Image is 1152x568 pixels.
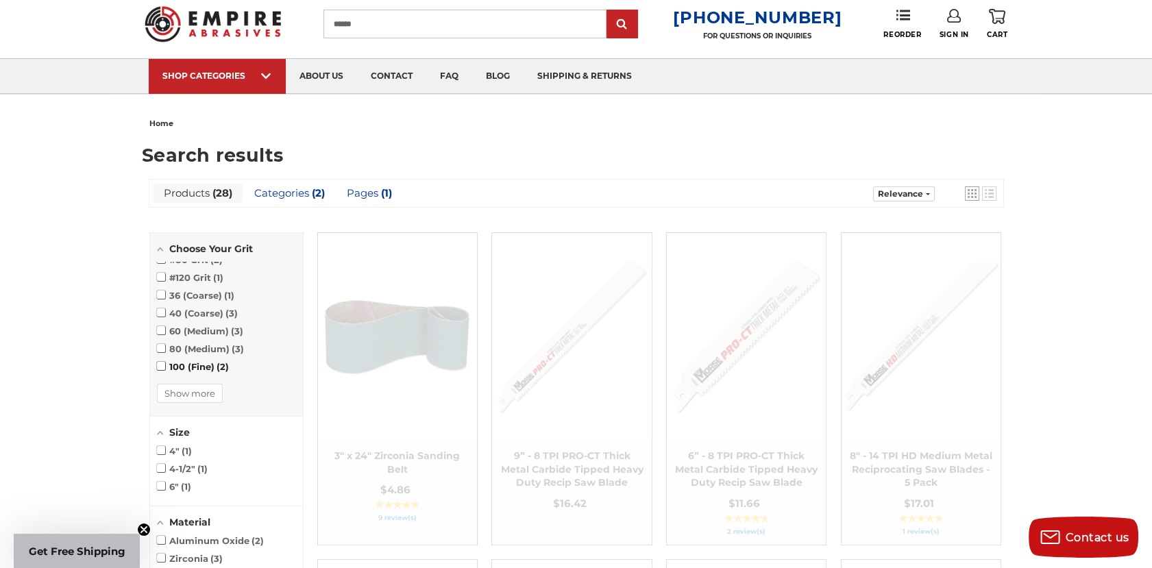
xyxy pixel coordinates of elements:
[182,445,192,456] span: 1
[1029,517,1138,558] button: Contact us
[157,553,223,564] span: Zirconia
[157,308,238,319] span: 40 (Coarse)
[231,325,243,336] span: 3
[286,59,357,94] a: about us
[217,361,229,372] span: 2
[982,186,996,201] a: View list mode
[965,186,979,201] a: View grid mode
[154,184,243,203] a: View Products Tab
[426,59,472,94] a: faq
[232,343,244,354] span: 3
[181,481,191,492] span: 1
[1066,531,1129,544] span: Contact us
[157,325,244,336] span: 60 (Medium)
[878,188,923,199] span: Relevance
[213,272,223,283] span: 1
[157,343,245,354] span: 80 (Medium)
[14,534,140,568] div: Get Free ShippingClose teaser
[169,516,210,528] span: Material
[157,384,223,403] div: Show more
[378,186,392,199] span: 1
[873,186,935,201] a: Sort options
[244,184,335,203] a: View Categories Tab
[309,186,325,199] span: 2
[210,186,232,199] span: 28
[29,545,125,558] span: Get Free Shipping
[210,553,223,564] span: 3
[169,426,190,439] span: Size
[883,9,921,38] a: Reorder
[197,463,208,474] span: 1
[357,59,426,94] a: contact
[157,290,235,301] span: 36 (Coarse)
[883,30,921,39] span: Reorder
[673,32,842,40] p: FOR QUESTIONS OR INQUIRIES
[162,71,272,81] div: SHOP CATEGORIES
[225,308,238,319] span: 3
[149,119,173,128] span: home
[940,30,969,39] span: Sign In
[987,30,1007,39] span: Cart
[472,59,524,94] a: blog
[157,481,192,492] span: 6"
[224,290,234,301] span: 1
[169,243,253,255] span: Choose Your Grit
[524,59,646,94] a: shipping & returns
[157,463,208,474] span: 4-1/2"
[157,272,224,283] span: #120 Grit
[673,8,842,27] a: [PHONE_NUMBER]
[157,535,265,546] span: Aluminum Oxide
[157,445,193,456] span: 4"
[987,9,1007,39] a: Cart
[142,146,1010,164] h1: Search results
[252,535,264,546] span: 2
[157,361,230,372] span: 100 (Fine)
[336,184,402,203] a: View Pages Tab
[137,523,151,536] button: Close teaser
